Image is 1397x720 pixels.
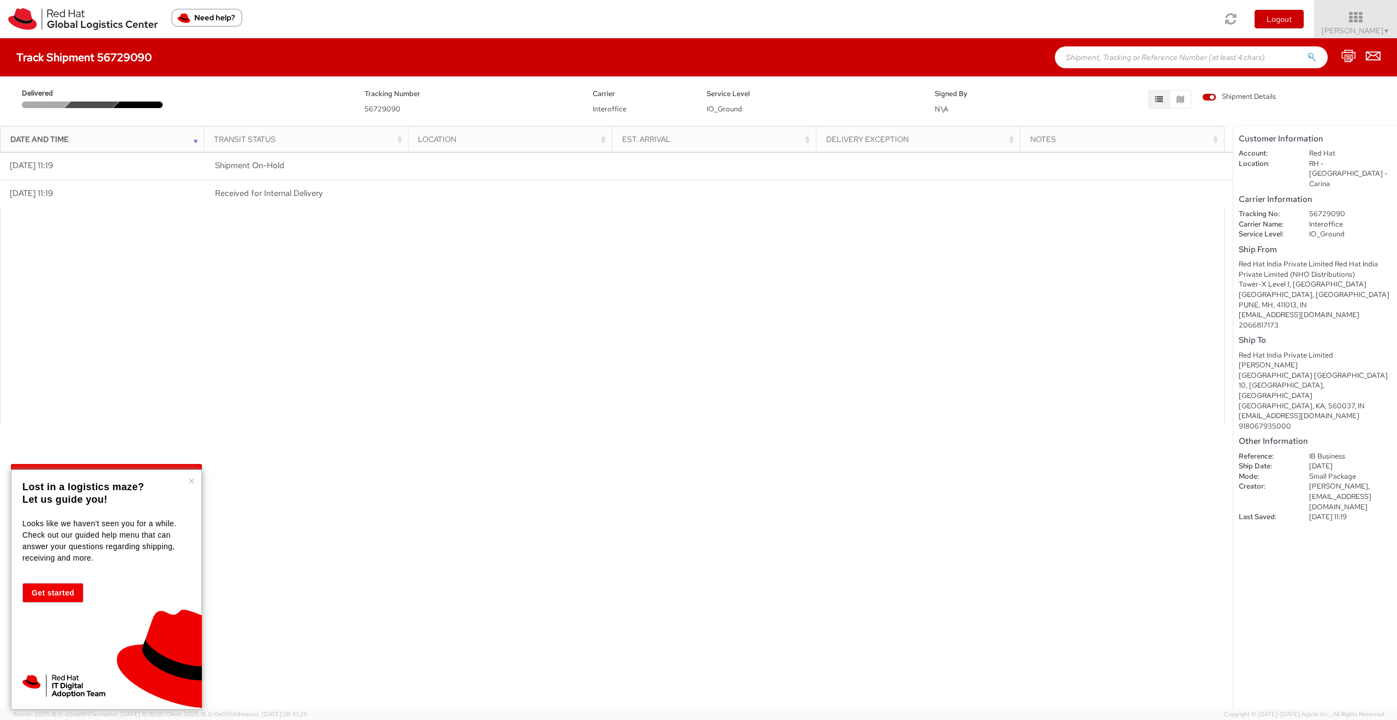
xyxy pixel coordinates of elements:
[22,518,188,564] p: Looks like we haven't seen you for a while. Check out our guided help menu that can answer your q...
[1255,10,1304,28] button: Logout
[826,134,1017,145] div: Delivery Exception
[935,90,1032,98] h5: Signed By
[214,134,404,145] div: Transit Status
[1231,159,1301,169] dt: Location:
[1239,134,1392,144] h5: Customer Information
[1239,336,1392,345] h5: Ship To
[215,160,284,171] span: Shipment On-Hold
[1239,411,1392,421] div: [EMAIL_ADDRESS][DOMAIN_NAME]
[1239,437,1392,446] h5: Other Information
[1231,148,1301,159] dt: Account:
[22,494,108,505] strong: Let us guide you!
[8,8,158,30] img: rh-logistics-00dfa346123c4ec078e1.svg
[16,51,152,63] h4: Track Shipment 56729090
[1239,259,1392,279] div: Red Hat India Private Limited Red Hat India Private Limited (NHO Distributions)
[171,9,242,27] button: Need help?
[215,188,323,199] span: Received for Internal Delivery
[241,710,307,718] span: master, [DATE] 08:10:29
[1239,300,1392,311] div: PUNE, MH, 411013, IN
[593,90,690,98] h5: Carrier
[1239,245,1392,254] h5: Ship From
[1239,350,1392,371] div: Red Hat India Private Limited [PERSON_NAME]
[1202,92,1276,104] label: Shipment Details
[1231,451,1301,462] dt: Reference:
[1231,481,1301,492] dt: Creator:
[365,104,401,114] span: 56729090
[1224,710,1384,719] span: Copyright © [DATE]-[DATE] Agistix Inc., All Rights Reserved
[1231,472,1301,482] dt: Mode:
[1231,461,1301,472] dt: Ship Date:
[1239,320,1392,331] div: 2066817173
[22,88,69,99] span: Delivered
[1202,92,1276,102] span: Shipment Details
[935,104,948,114] span: N\A
[1055,46,1328,68] input: Shipment, Tracking or Reference Number (at least 4 chars)
[1231,219,1301,230] dt: Carrier Name:
[99,710,164,718] span: master, [DATE] 10:10:00
[1231,229,1301,240] dt: Service Level:
[188,475,195,486] button: Close
[1239,421,1392,432] div: 918067935000
[22,583,83,603] button: Get started
[707,104,742,114] span: IO_Ground
[1239,279,1392,300] div: Tower-X Level 1, [GEOGRAPHIC_DATA] [GEOGRAPHIC_DATA], [GEOGRAPHIC_DATA]
[1239,310,1392,320] div: [EMAIL_ADDRESS][DOMAIN_NAME]
[1231,512,1301,522] dt: Last Saved:
[13,710,164,718] span: Server: 2025.18.0-a0edd1917ac
[593,104,626,114] span: Interoffice
[1239,401,1392,412] div: [GEOGRAPHIC_DATA], KA, 560037, IN
[365,90,576,98] h5: Tracking Number
[1030,134,1221,145] div: Notes
[1309,481,1370,491] span: [PERSON_NAME],
[10,134,201,145] div: Date and Time
[165,710,307,718] span: Client: 2025.18.0-0e69584
[707,90,918,98] h5: Service Level
[1322,26,1390,35] span: [PERSON_NAME]
[1383,27,1390,35] span: ▼
[1231,209,1301,219] dt: Tracking No:
[1239,371,1392,401] div: [GEOGRAPHIC_DATA] [GEOGRAPHIC_DATA] 10, [GEOGRAPHIC_DATA], [GEOGRAPHIC_DATA]
[22,481,144,492] strong: Lost in a logistics maze?
[622,134,813,145] div: Est. Arrival
[1239,195,1392,204] h5: Carrier Information
[418,134,608,145] div: Location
